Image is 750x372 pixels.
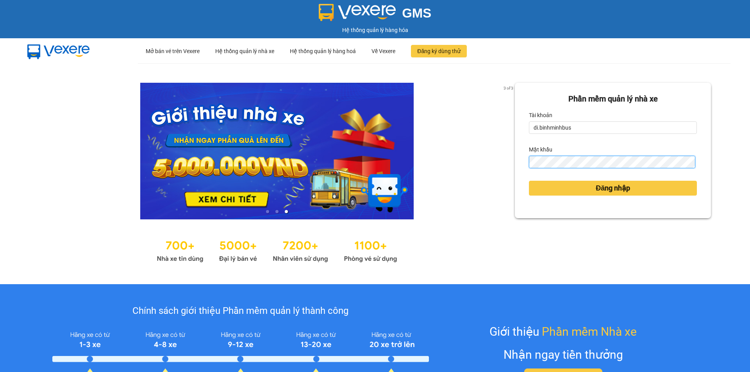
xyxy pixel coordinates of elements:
[146,39,200,64] div: Mở bán vé trên Vexere
[371,39,395,64] div: Về Vexere
[529,93,697,105] div: Phần mềm quản lý nhà xe
[504,83,515,219] button: next slide / item
[2,26,748,34] div: Hệ thống quản lý hàng hóa
[529,121,697,134] input: Tài khoản
[504,345,623,364] div: Nhận ngay tiền thưởng
[489,322,637,341] div: Giới thiệu
[402,6,431,20] span: GMS
[275,210,279,213] li: slide item 2
[417,47,461,55] span: Đăng ký dùng thử
[529,181,697,196] button: Đăng nhập
[52,304,429,319] div: Chính sách giới thiệu Phần mềm quản lý thành công
[290,39,356,64] div: Hệ thống quản lý hàng hoá
[157,235,397,265] img: Statistics.png
[529,156,695,168] input: Mật khẩu
[501,83,515,93] p: 3 of 3
[266,210,269,213] li: slide item 1
[319,12,432,18] a: GMS
[20,38,98,64] img: mbUUG5Q.png
[529,109,552,121] label: Tài khoản
[596,183,630,194] span: Đăng nhập
[411,45,467,57] button: Đăng ký dùng thử
[39,83,50,219] button: previous slide / item
[529,143,552,156] label: Mật khẩu
[285,210,288,213] li: slide item 3
[215,39,274,64] div: Hệ thống quản lý nhà xe
[542,322,637,341] span: Phần mềm Nhà xe
[319,4,396,21] img: logo 2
